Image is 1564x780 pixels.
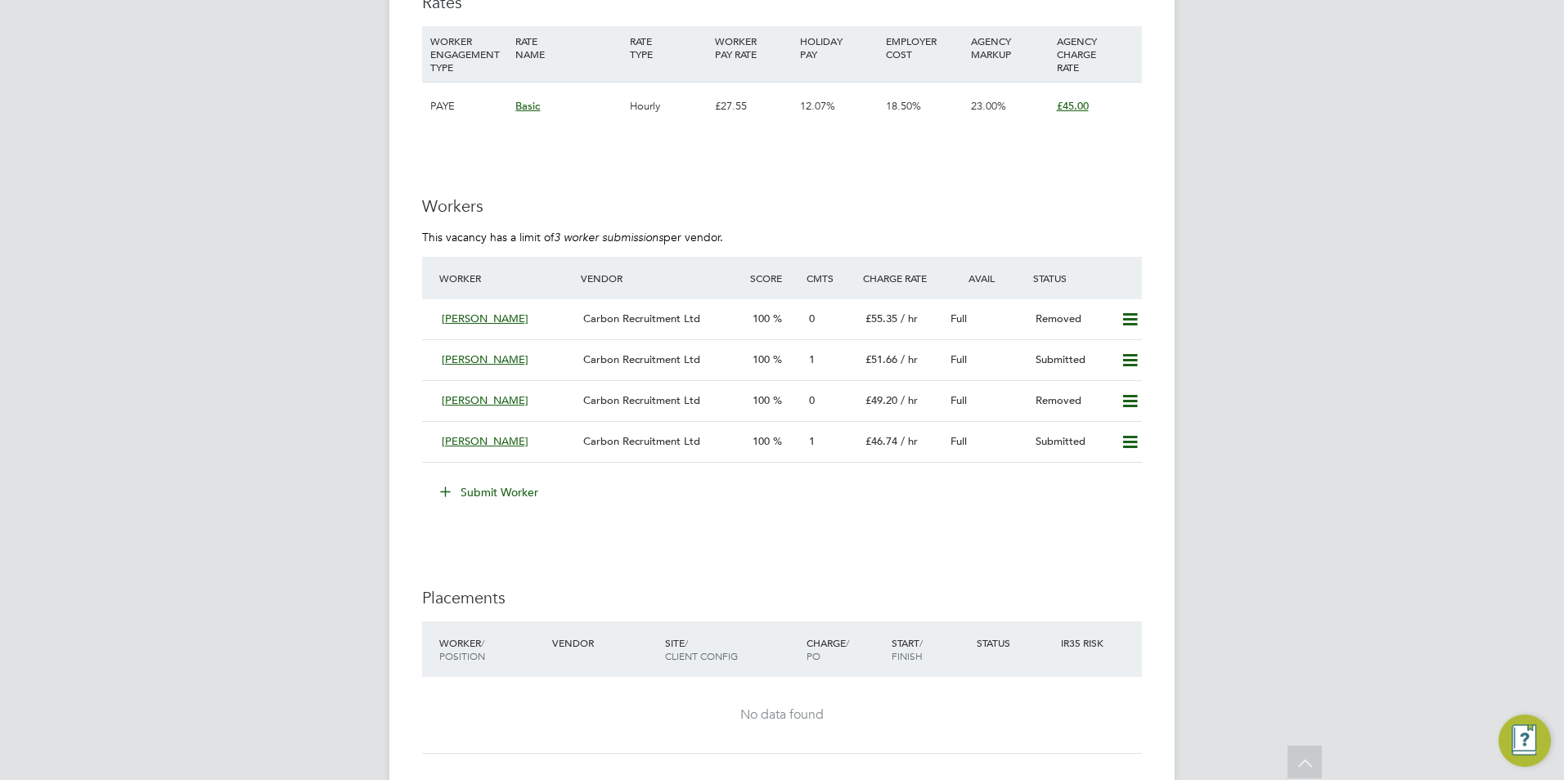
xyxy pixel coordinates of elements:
[711,26,796,69] div: WORKER PAY RATE
[892,636,923,662] span: / Finish
[439,636,485,662] span: / Position
[971,99,1006,113] span: 23.00%
[429,479,551,505] button: Submit Worker
[1029,263,1142,293] div: Status
[426,83,511,130] div: PAYE
[800,99,835,113] span: 12.07%
[973,628,1058,657] div: Status
[548,628,661,657] div: Vendor
[901,352,918,366] span: / hr
[577,263,746,293] div: Vendor
[753,352,770,366] span: 100
[1057,99,1089,113] span: £45.00
[1029,306,1114,333] div: Removed
[422,587,1142,608] h3: Placements
[753,434,770,448] span: 100
[746,263,802,293] div: Score
[901,393,918,407] span: / hr
[442,352,528,366] span: [PERSON_NAME]
[583,393,700,407] span: Carbon Recruitment Ltd
[583,434,700,448] span: Carbon Recruitment Ltd
[1053,26,1138,82] div: AGENCY CHARGE RATE
[626,26,711,69] div: RATE TYPE
[888,628,973,670] div: Start
[711,83,796,130] div: £27.55
[753,393,770,407] span: 100
[951,352,967,366] span: Full
[901,312,918,325] span: / hr
[583,312,700,325] span: Carbon Recruitment Ltd
[802,263,859,293] div: Cmts
[951,393,967,407] span: Full
[967,26,1052,69] div: AGENCY MARKUP
[626,83,711,130] div: Hourly
[426,26,511,82] div: WORKER ENGAGEMENT TYPE
[809,393,815,407] span: 0
[438,706,1126,724] div: No data found
[1057,628,1113,657] div: IR35 Risk
[1029,347,1114,374] div: Submitted
[809,434,815,448] span: 1
[442,312,528,325] span: [PERSON_NAME]
[944,263,1029,293] div: Avail
[511,26,625,69] div: RATE NAME
[1029,428,1114,455] div: Submitted
[554,230,663,244] em: 3 worker submissions
[583,352,700,366] span: Carbon Recruitment Ltd
[422,195,1142,217] h3: Workers
[435,263,577,293] div: Worker
[442,393,528,407] span: [PERSON_NAME]
[665,636,738,662] span: / Client Config
[1499,715,1551,767] button: Engage Resource Center
[661,628,802,670] div: Site
[1029,388,1114,415] div: Removed
[882,26,967,69] div: EMPLOYER COST
[809,352,815,366] span: 1
[796,26,881,69] div: HOLIDAY PAY
[865,393,897,407] span: £49.20
[865,434,897,448] span: £46.74
[442,434,528,448] span: [PERSON_NAME]
[951,434,967,448] span: Full
[865,352,897,366] span: £51.66
[886,99,921,113] span: 18.50%
[865,312,897,325] span: £55.35
[859,263,944,293] div: Charge Rate
[901,434,918,448] span: / hr
[807,636,849,662] span: / PO
[951,312,967,325] span: Full
[809,312,815,325] span: 0
[422,230,1142,244] p: This vacancy has a limit of per vendor.
[802,628,888,670] div: Charge
[753,312,770,325] span: 100
[435,628,548,670] div: Worker
[515,99,540,113] span: Basic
